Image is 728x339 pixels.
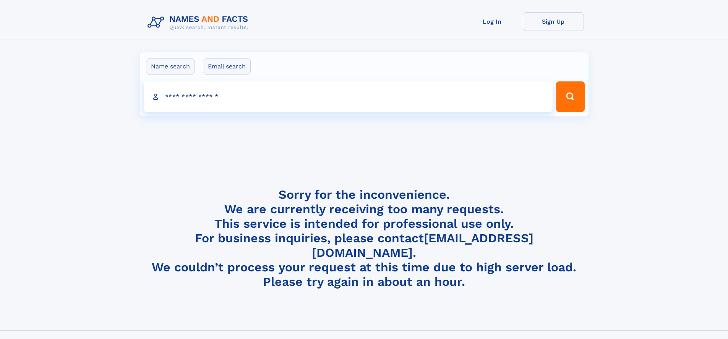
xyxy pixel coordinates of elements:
[144,81,553,112] input: search input
[523,12,584,31] a: Sign Up
[312,231,533,260] a: [EMAIL_ADDRESS][DOMAIN_NAME]
[556,81,584,112] button: Search Button
[146,58,195,75] label: Name search
[144,12,255,33] img: Logo Names and Facts
[203,58,251,75] label: Email search
[462,12,523,31] a: Log In
[144,187,584,289] h4: Sorry for the inconvenience. We are currently receiving too many requests. This service is intend...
